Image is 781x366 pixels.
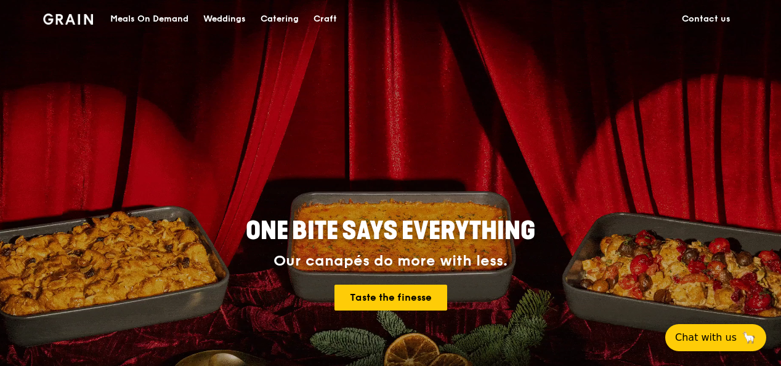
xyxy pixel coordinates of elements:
a: Weddings [196,1,253,38]
a: Taste the finesse [334,285,447,311]
div: Craft [314,1,337,38]
a: Catering [253,1,306,38]
span: 🦙 [742,330,756,345]
a: Craft [306,1,344,38]
a: Contact us [674,1,738,38]
span: Chat with us [675,330,737,345]
div: Our canapés do more with less. [169,253,612,270]
span: ONE BITE SAYS EVERYTHING [246,216,535,246]
div: Weddings [203,1,246,38]
button: Chat with us🦙 [665,324,766,351]
img: Grain [43,14,93,25]
div: Meals On Demand [110,1,188,38]
div: Catering [261,1,299,38]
